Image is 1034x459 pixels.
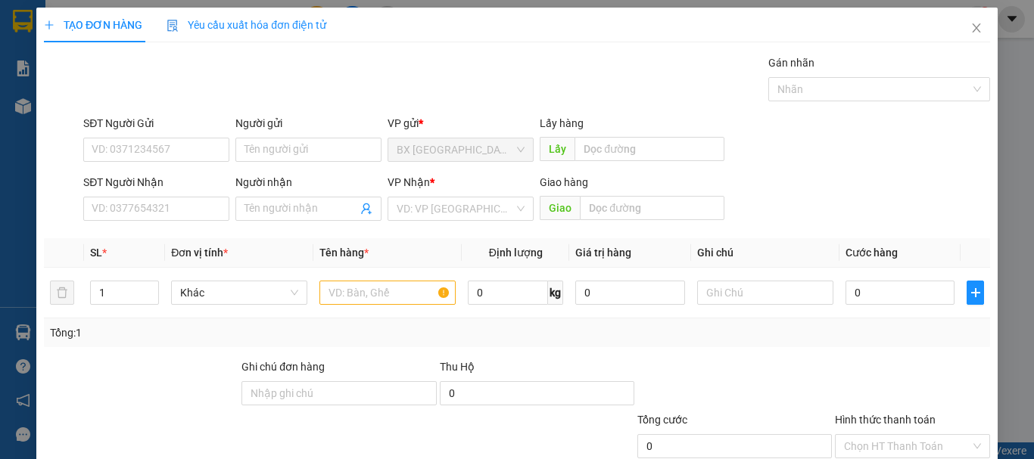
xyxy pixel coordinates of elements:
button: plus [967,281,984,305]
span: Lấy [540,137,575,161]
span: kg [548,281,563,305]
div: SĐT Người Gửi [83,115,229,132]
span: user-add [360,203,372,215]
input: VD: Bàn, Ghế [319,281,456,305]
input: Ghi chú đơn hàng [241,381,436,405]
button: delete [50,281,74,305]
div: Người gửi [235,115,382,132]
span: Giao [540,196,580,220]
input: 0 [575,281,684,305]
label: Hình thức thanh toán [835,414,936,426]
span: Lấy hàng [540,117,584,129]
span: BX Quảng Ngãi [397,138,525,161]
span: Định lượng [488,247,542,259]
span: Tên hàng [319,247,369,259]
th: Ghi chú [691,238,839,268]
span: Yêu cầu xuất hóa đơn điện tử [167,19,326,31]
input: Dọc đường [580,196,724,220]
span: Giao hàng [540,176,588,188]
span: TẠO ĐƠN HÀNG [44,19,142,31]
span: Đơn vị tính [171,247,228,259]
span: plus [44,20,55,30]
input: Dọc đường [575,137,724,161]
img: icon [167,20,179,32]
button: Close [955,8,998,50]
input: Ghi Chú [697,281,833,305]
span: Giá trị hàng [575,247,631,259]
span: Tổng cước [637,414,687,426]
span: Thu Hộ [439,361,474,373]
span: SL [90,247,102,259]
span: Khác [180,281,298,304]
div: VP gửi [388,115,534,132]
div: Người nhận [235,174,382,191]
span: close [970,22,983,34]
label: Gán nhãn [768,57,814,69]
span: plus [967,287,983,299]
span: Cước hàng [846,247,898,259]
span: VP Nhận [388,176,430,188]
div: SĐT Người Nhận [83,174,229,191]
label: Ghi chú đơn hàng [241,361,325,373]
div: Tổng: 1 [50,324,400,341]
